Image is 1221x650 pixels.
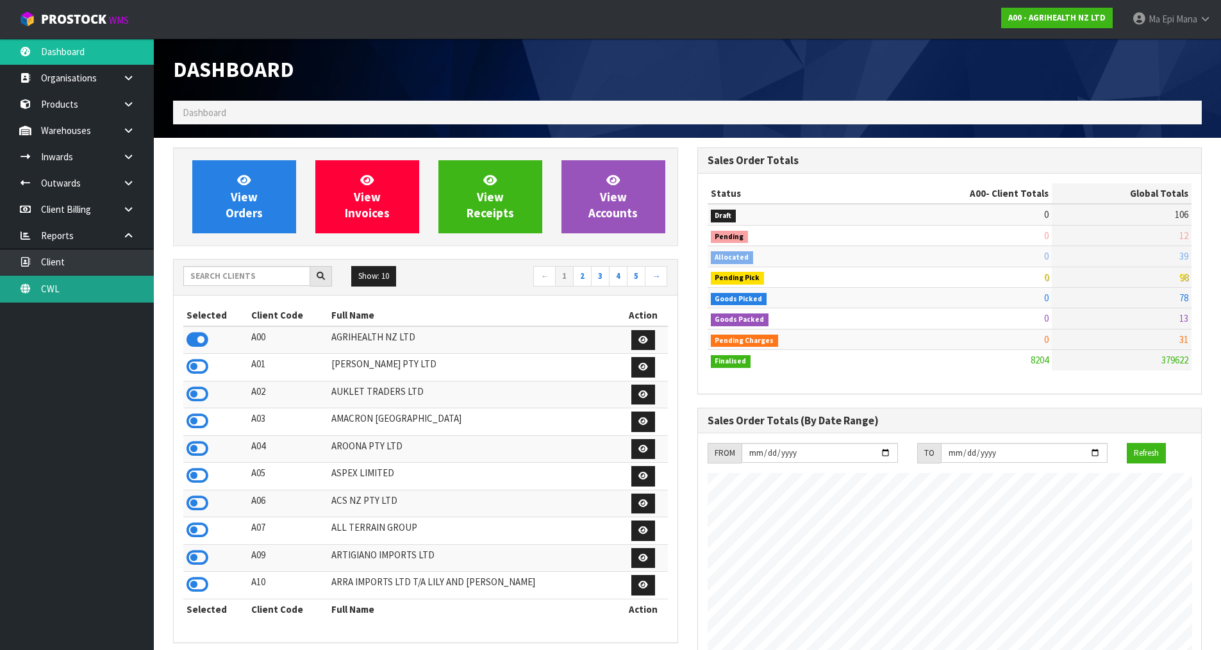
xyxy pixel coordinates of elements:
span: ProStock [41,11,106,28]
span: Pending [711,231,749,244]
span: Draft [711,210,736,222]
span: Finalised [711,355,751,368]
h3: Sales Order Totals [708,154,1192,167]
a: ViewReceipts [438,160,542,233]
span: View Invoices [345,172,390,221]
span: 13 [1179,312,1188,324]
th: Selected [183,305,248,326]
td: AGRIHEALTH NZ LTD [328,326,619,354]
span: 8204 [1031,354,1049,366]
td: A02 [248,381,329,408]
span: 12 [1179,229,1188,242]
span: 39 [1179,250,1188,262]
th: Client Code [248,599,329,619]
td: A06 [248,490,329,517]
td: ALL TERRAIN GROUP [328,517,619,545]
span: Mana [1176,13,1197,25]
th: Global Totals [1052,183,1192,204]
a: → [645,266,667,287]
strong: A00 - AGRIHEALTH NZ LTD [1008,12,1106,23]
a: 5 [627,266,645,287]
span: 98 [1179,271,1188,283]
td: ARTIGIANO IMPORTS LTD [328,544,619,572]
span: 0 [1044,250,1049,262]
td: A09 [248,544,329,572]
td: AROONA PTY LTD [328,435,619,463]
span: 0 [1044,271,1049,283]
a: ViewInvoices [315,160,419,233]
span: View Accounts [588,172,638,221]
span: 379622 [1161,354,1188,366]
span: 0 [1044,208,1049,221]
td: A01 [248,354,329,381]
span: Dashboard [183,106,226,119]
a: ViewOrders [192,160,296,233]
td: ACS NZ PTY LTD [328,490,619,517]
span: 0 [1044,292,1049,304]
span: 31 [1179,333,1188,346]
span: Goods Packed [711,313,769,326]
button: Refresh [1127,443,1166,463]
th: Client Code [248,305,329,326]
td: ARRA IMPORTS LTD T/A LILY AND [PERSON_NAME] [328,572,619,599]
td: AMACRON [GEOGRAPHIC_DATA] [328,408,619,436]
th: Status [708,183,868,204]
a: ← [533,266,556,287]
a: ViewAccounts [561,160,665,233]
td: A10 [248,572,329,599]
span: View Receipts [467,172,514,221]
a: 2 [573,266,592,287]
h3: Sales Order Totals (By Date Range) [708,415,1192,427]
span: 0 [1044,312,1049,324]
td: A00 [248,326,329,354]
button: Show: 10 [351,266,396,287]
nav: Page navigation [435,266,668,288]
span: View Orders [226,172,263,221]
span: Pending Pick [711,272,765,285]
a: A00 - AGRIHEALTH NZ LTD [1001,8,1113,28]
td: A04 [248,435,329,463]
a: 3 [591,266,610,287]
td: A05 [248,463,329,490]
span: A00 [970,187,986,199]
span: 78 [1179,292,1188,304]
span: 106 [1175,208,1188,221]
img: cube-alt.png [19,11,35,27]
span: Allocated [711,251,754,264]
span: Goods Picked [711,293,767,306]
div: TO [917,443,941,463]
span: Ma Epi [1149,13,1174,25]
span: Dashboard [173,56,294,83]
span: 0 [1044,333,1049,346]
th: Selected [183,599,248,619]
a: 1 [555,266,574,287]
td: ASPEX LIMITED [328,463,619,490]
th: Action [619,599,668,619]
small: WMS [109,14,129,26]
td: A07 [248,517,329,545]
th: Full Name [328,305,619,326]
th: - Client Totals [867,183,1052,204]
td: [PERSON_NAME] PTY LTD [328,354,619,381]
td: A03 [248,408,329,436]
span: 0 [1044,229,1049,242]
input: Search clients [183,266,310,286]
span: Pending Charges [711,335,779,347]
th: Action [619,305,668,326]
a: 4 [609,266,627,287]
th: Full Name [328,599,619,619]
div: FROM [708,443,742,463]
td: AUKLET TRADERS LTD [328,381,619,408]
